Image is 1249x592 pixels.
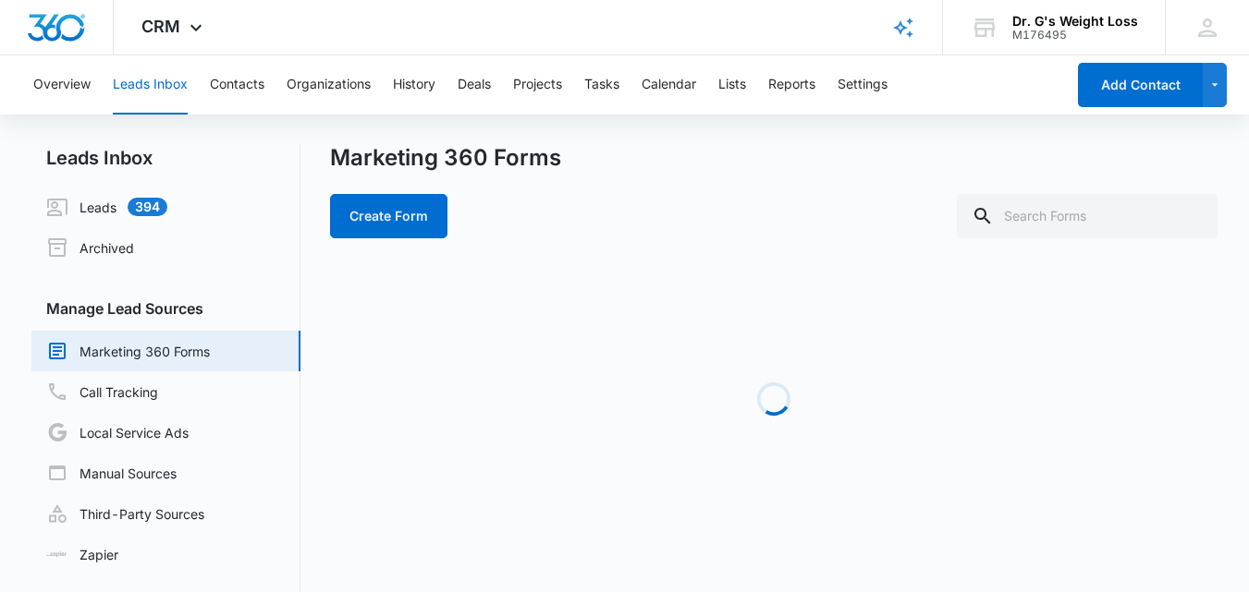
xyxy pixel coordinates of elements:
a: Hide these tips [31,122,103,135]
button: Lists [718,55,746,115]
span: ⊘ [31,122,39,135]
button: History [393,55,435,115]
a: Learn More [165,114,260,140]
a: Local Service Ads [46,421,189,443]
button: Organizations [287,55,371,115]
button: Overview [33,55,91,115]
h3: Set up more lead sources [31,14,260,38]
button: Add Contact [1078,63,1203,107]
button: Deals [458,55,491,115]
button: Create Form [330,194,447,238]
button: Calendar [642,55,696,115]
a: Leads394 [46,196,167,218]
a: Third-Party Sources [46,502,204,525]
button: Tasks [584,55,619,115]
a: Call Tracking [46,381,158,403]
div: account name [1012,14,1138,29]
h3: Manage Lead Sources [31,297,300,320]
span: CRM [141,17,180,36]
a: Zapier [46,545,118,564]
button: Settings [838,55,888,115]
a: Archived [46,236,134,259]
h2: Leads Inbox [31,144,300,172]
button: Leads Inbox [113,55,188,115]
button: Reports [768,55,815,115]
input: Search Forms [957,194,1218,238]
a: Manual Sources [46,462,177,484]
button: Contacts [210,55,264,115]
p: You can now set up manual and third-party lead sources, right from the Leads Inbox. [31,47,260,109]
button: Projects [513,55,562,115]
div: account id [1012,29,1138,42]
h1: Marketing 360 Forms [330,144,561,172]
a: Marketing 360 Forms [46,340,210,362]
